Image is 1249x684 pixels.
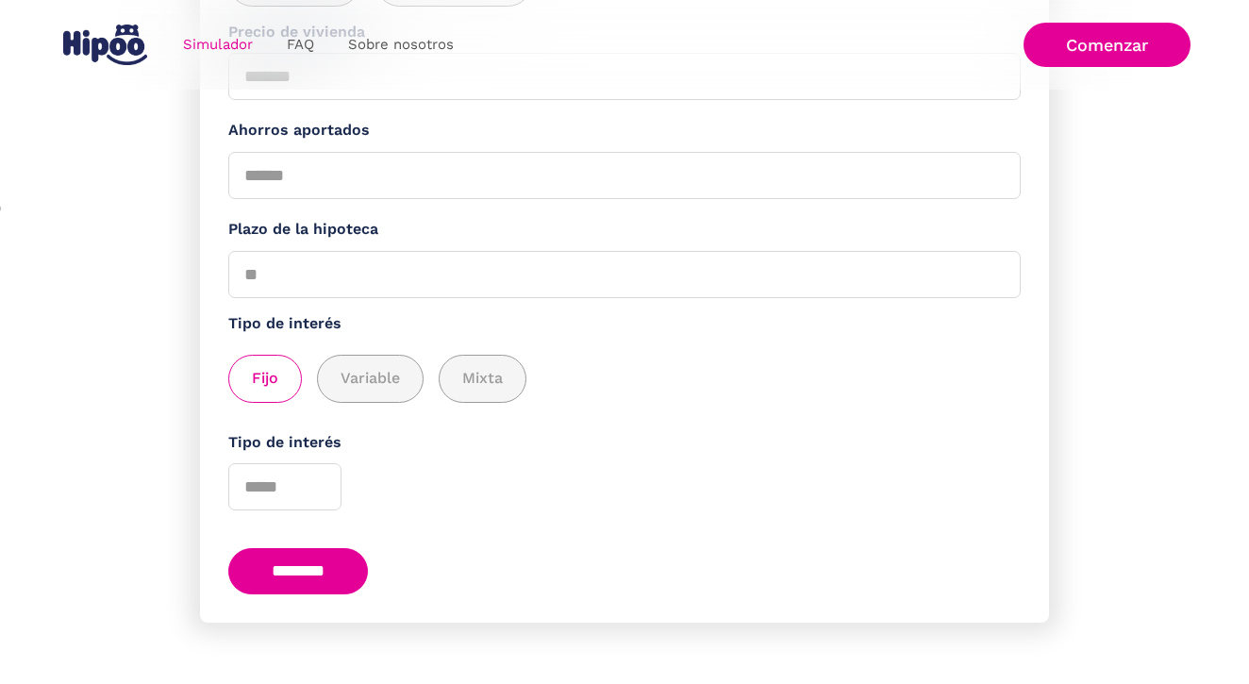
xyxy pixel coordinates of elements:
span: Mixta [462,367,503,391]
label: Plazo de la hipoteca [228,218,1021,242]
a: Simulador [166,26,270,63]
span: Variable [341,367,400,391]
label: Tipo de interés [228,431,1021,455]
label: Ahorros aportados [228,119,1021,142]
a: Comenzar [1024,23,1191,67]
span: Fijo [252,367,278,391]
div: add_description_here [228,355,1021,403]
a: Sobre nosotros [331,26,471,63]
a: FAQ [270,26,331,63]
label: Tipo de interés [228,312,1021,336]
a: home [58,17,151,73]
